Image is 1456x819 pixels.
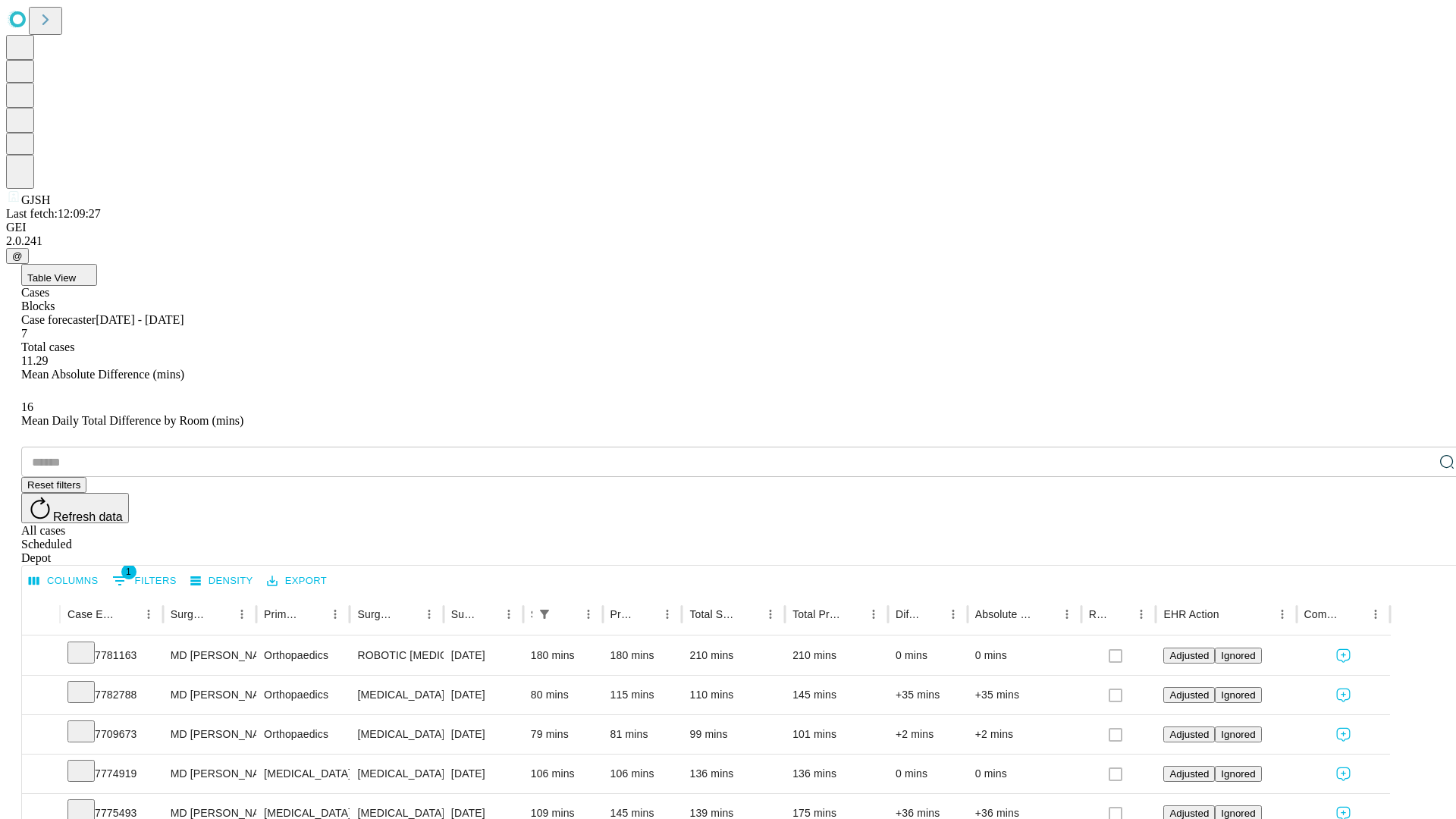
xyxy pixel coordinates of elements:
[531,755,595,793] div: 106 mins
[1221,689,1255,701] span: Ignored
[67,608,115,620] div: Case Epic Id
[451,755,516,793] div: [DATE]
[121,564,136,579] span: 1
[498,604,519,625] button: Menu
[1344,604,1365,625] button: Sort
[896,636,960,675] div: 0 mins
[1169,650,1209,661] span: Adjusted
[557,604,578,625] button: Sort
[6,248,29,264] button: @
[1215,766,1261,782] button: Ignored
[21,340,74,353] span: Total cases
[25,570,102,593] button: Select columns
[1169,808,1209,819] span: Adjusted
[657,604,678,625] button: Menu
[21,354,48,367] span: 11.29
[531,676,595,714] div: 80 mins
[30,722,52,748] button: Expand
[1163,648,1215,664] button: Adjusted
[30,761,52,788] button: Expand
[27,479,80,491] span: Reset filters
[1131,604,1152,625] button: Menu
[531,608,532,620] div: Scheduled In Room Duration
[419,604,440,625] button: Menu
[1215,726,1261,742] button: Ignored
[739,604,760,625] button: Sort
[477,604,498,625] button: Sort
[975,715,1074,754] div: +2 mins
[357,715,435,754] div: [MEDICAL_DATA] WITH [MEDICAL_DATA] REPAIR
[531,636,595,675] div: 180 mins
[138,604,159,625] button: Menu
[357,676,435,714] div: [MEDICAL_DATA] [MEDICAL_DATA]
[231,604,253,625] button: Menu
[210,604,231,625] button: Sort
[792,755,880,793] div: 136 mins
[171,715,249,754] div: MD [PERSON_NAME] [PERSON_NAME] Md
[1221,650,1255,661] span: Ignored
[534,604,555,625] button: Show filters
[896,755,960,793] div: 0 mins
[171,636,249,675] div: MD [PERSON_NAME] [PERSON_NAME] Md
[53,510,123,523] span: Refresh data
[1221,808,1255,819] span: Ignored
[1215,687,1261,703] button: Ignored
[21,400,33,413] span: 16
[6,221,1450,234] div: GEI
[12,250,23,262] span: @
[975,755,1074,793] div: 0 mins
[1304,608,1342,620] div: Comments
[1163,766,1215,782] button: Adjusted
[975,636,1074,675] div: 0 mins
[1221,729,1255,740] span: Ignored
[451,676,516,714] div: [DATE]
[30,643,52,670] button: Expand
[1272,604,1293,625] button: Menu
[578,604,599,625] button: Menu
[21,327,27,340] span: 7
[67,755,155,793] div: 7774919
[1163,687,1215,703] button: Adjusted
[264,755,342,793] div: [MEDICAL_DATA]
[975,676,1074,714] div: +35 mins
[263,570,331,593] button: Export
[792,636,880,675] div: 210 mins
[1089,608,1109,620] div: Resolved in EHR
[21,414,243,427] span: Mean Daily Total Difference by Room (mins)
[264,715,342,754] div: Orthopaedics
[1169,729,1209,740] span: Adjusted
[896,676,960,714] div: +35 mins
[842,604,863,625] button: Sort
[1035,604,1056,625] button: Sort
[689,755,777,793] div: 136 mins
[689,676,777,714] div: 110 mins
[760,604,781,625] button: Menu
[531,715,595,754] div: 79 mins
[689,636,777,675] div: 210 mins
[264,608,302,620] div: Primary Service
[610,676,675,714] div: 115 mins
[1163,608,1219,620] div: EHR Action
[451,636,516,675] div: [DATE]
[264,636,342,675] div: Orthopaedics
[921,604,943,625] button: Sort
[27,272,76,284] span: Table View
[943,604,964,625] button: Menu
[108,569,180,593] button: Show filters
[357,755,435,793] div: [MEDICAL_DATA]
[30,682,52,709] button: Expand
[21,313,96,326] span: Case forecaster
[171,676,249,714] div: MD [PERSON_NAME] [PERSON_NAME] Md
[325,604,346,625] button: Menu
[792,715,880,754] div: 101 mins
[896,715,960,754] div: +2 mins
[6,234,1450,248] div: 2.0.241
[792,676,880,714] div: 145 mins
[610,608,635,620] div: Predicted In Room Duration
[1221,768,1255,780] span: Ignored
[67,636,155,675] div: 7781163
[21,493,129,523] button: Refresh data
[610,715,675,754] div: 81 mins
[792,608,840,620] div: Total Predicted Duration
[610,755,675,793] div: 106 mins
